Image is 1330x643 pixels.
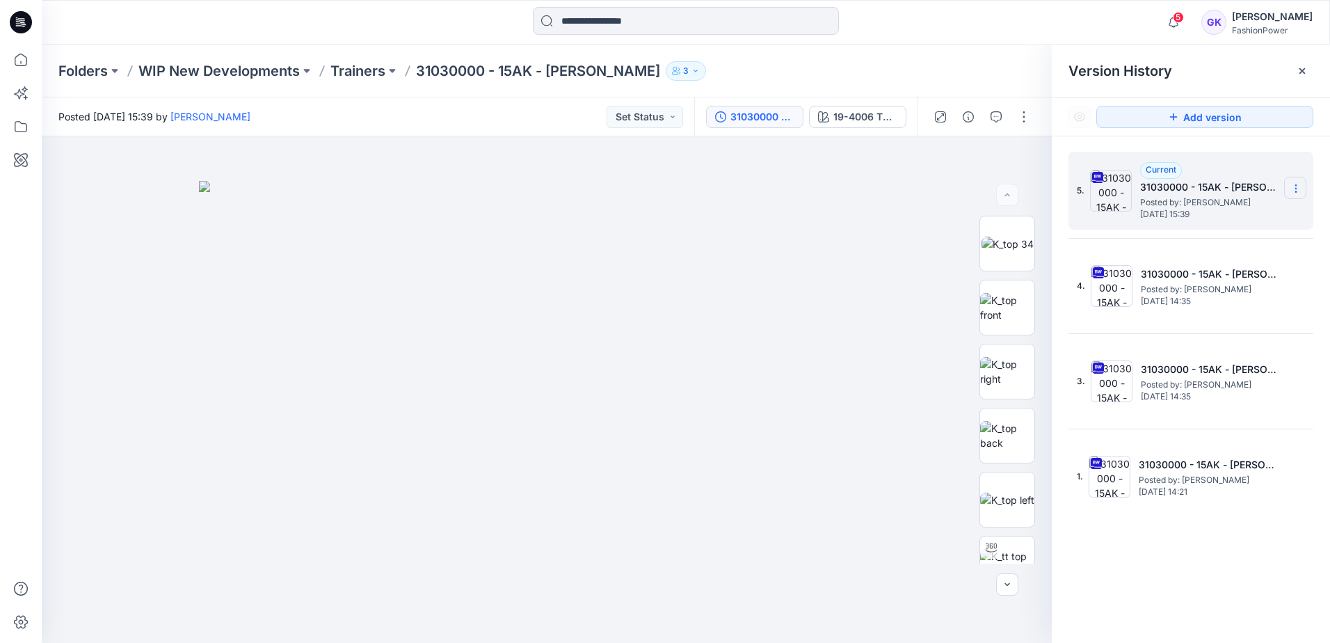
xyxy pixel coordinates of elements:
[1077,470,1083,483] span: 1.
[1068,106,1091,128] button: Show Hidden Versions
[1146,164,1176,175] span: Current
[1141,266,1280,283] h5: 31030000 - 15AK - Dion
[1091,360,1132,402] img: 31030000 - 15AK - Dion
[957,106,979,128] button: Details
[809,106,906,128] button: 19-4006 TPG Caviar
[1141,283,1280,296] span: Posted by: Guerline Kamp
[982,237,1034,251] img: K_top 34
[416,61,660,81] p: 31030000 - 15AK - [PERSON_NAME]
[980,357,1034,386] img: K_top right
[1139,487,1278,497] span: [DATE] 14:21
[1141,392,1280,402] span: [DATE] 14:35
[1077,280,1085,292] span: 4.
[730,109,794,125] div: 31030000 - 15AK - Dion
[1077,184,1084,197] span: 5.
[1140,179,1279,196] h5: 31030000 - 15AK - Dion
[138,61,300,81] a: WIP New Developments
[706,106,803,128] button: 31030000 - 15AK - [PERSON_NAME]
[1297,65,1308,77] button: Close
[1068,63,1172,79] span: Version History
[1140,196,1279,209] span: Posted by: Guerline Kamp
[980,293,1034,322] img: K_top front
[833,109,897,125] div: 19-4006 TPG Caviar
[1077,375,1085,388] span: 3.
[1139,457,1278,473] h5: 31030000 - 15AK - Dion
[1232,8,1313,25] div: [PERSON_NAME]
[58,109,250,124] span: Posted [DATE] 15:39 by
[1096,106,1313,128] button: Add version
[170,111,250,122] a: [PERSON_NAME]
[1091,265,1132,307] img: 31030000 - 15AK - Dion
[1140,209,1279,219] span: [DATE] 15:39
[1201,10,1226,35] div: GK
[1232,25,1313,35] div: FashionPower
[683,63,689,79] p: 3
[1173,12,1184,23] span: 5
[58,61,108,81] a: Folders
[330,61,385,81] a: Trainers
[980,493,1034,507] img: K_top left
[980,549,1034,578] img: K_tt top 2
[1141,361,1280,378] h5: 31030000 - 15AK - Dion
[980,421,1034,450] img: K_top back
[666,61,706,81] button: 3
[1141,296,1280,306] span: [DATE] 14:35
[1089,456,1130,498] img: 31030000 - 15AK - Dion
[1141,378,1280,392] span: Posted by: Guerline Kamp
[199,181,895,643] img: eyJhbGciOiJIUzI1NiIsImtpZCI6IjAiLCJzbHQiOiJzZXMiLCJ0eXAiOiJKV1QifQ.eyJkYXRhIjp7InR5cGUiOiJzdG9yYW...
[1090,170,1132,212] img: 31030000 - 15AK - Dion
[1139,473,1278,487] span: Posted by: Guerline Kamp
